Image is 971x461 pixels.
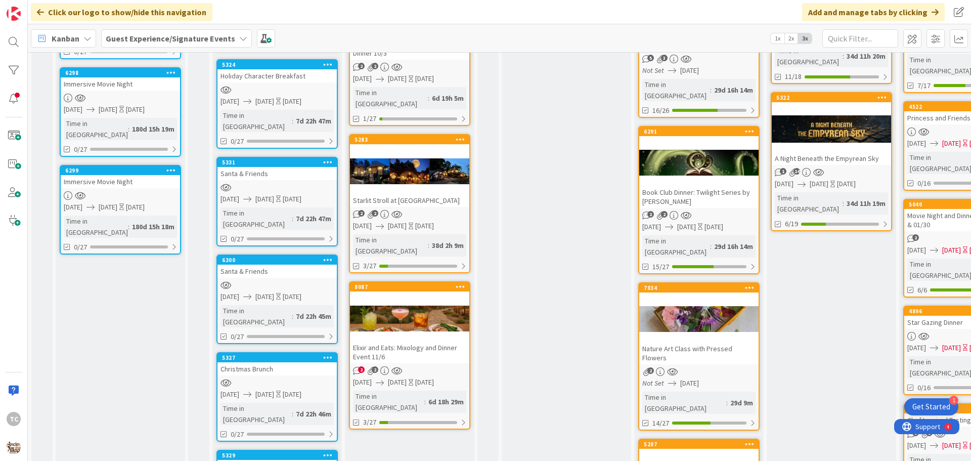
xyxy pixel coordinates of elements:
span: : [128,123,129,135]
span: : [843,51,844,62]
div: [DATE] [415,221,434,231]
div: 5283Starlit Stroll at [GEOGRAPHIC_DATA] [350,135,469,207]
span: [DATE] [388,377,407,388]
span: [DATE] [255,194,274,204]
div: 5327Christmas Brunch [217,353,337,375]
div: Holiday Character Breakfast [217,69,337,82]
span: 2 [647,211,654,218]
div: Time in [GEOGRAPHIC_DATA] [220,207,292,230]
span: [DATE] [255,389,274,400]
div: Time in [GEOGRAPHIC_DATA] [353,234,428,257]
span: [DATE] [388,73,407,84]
div: A Night Beneath the Empyrean Sky [772,152,891,165]
div: 38d 2h 9m [429,240,466,251]
input: Quick Filter... [822,29,898,48]
div: Elixir and Eats: Mixology and Dinner Event 11/6 [350,341,469,363]
div: 29d 16h 14m [712,85,756,96]
div: 5283 [355,136,469,143]
span: [DATE] [64,202,82,213]
span: 1x [771,33,784,44]
div: 5327 [222,354,337,361]
div: 5331Santa & Friends [217,158,337,180]
a: 5322A Night Beneath the Empyrean Sky[DATE][DATE][DATE]Time in [GEOGRAPHIC_DATA]:34d 11h 19m6/19 [771,92,892,231]
div: 34d 11h 19m [844,198,888,209]
span: [DATE] [775,179,793,189]
div: [DATE] [704,222,723,232]
div: 5331 [222,159,337,166]
div: Christmas Brunch [217,362,337,375]
div: 7d 22h 47m [293,115,334,127]
span: : [843,198,844,209]
span: [DATE] [680,65,699,76]
span: [DATE] [907,343,926,353]
div: 6300Santa & Friends [217,256,337,278]
span: 1 [780,168,786,175]
span: 0/27 [74,144,87,155]
img: avatar [7,440,21,454]
div: Immersive Movie Night [61,175,180,188]
span: 3/27 [363,261,376,271]
span: 6/19 [785,219,798,229]
span: 14 [793,168,800,175]
span: : [726,397,728,408]
div: 5287 [639,440,759,449]
span: : [424,396,426,407]
a: 6300Santa & Friends[DATE][DATE][DATE]Time in [GEOGRAPHIC_DATA]:7d 22h 45m0/27 [216,255,338,344]
div: 7834Nature Art Class with Pressed Flowers [639,283,759,364]
div: Open Get Started checklist, remaining modules: 1 [904,398,958,415]
a: 5283Starlit Stroll at [GEOGRAPHIC_DATA][DATE][DATE][DATE]Time in [GEOGRAPHIC_DATA]:38d 2h 9m3/27 [349,134,470,273]
span: [DATE] [942,440,961,451]
span: Support [21,2,46,14]
a: 7834Nature Art Class with Pressed FlowersNot Set[DATE]Time in [GEOGRAPHIC_DATA]:29d 9m14/27 [638,282,760,431]
div: 6d 19h 5m [429,93,466,104]
span: : [292,213,293,224]
div: 8087 [355,283,469,290]
span: : [428,93,429,104]
div: 5322 [776,94,891,101]
div: 7d 22h 45m [293,311,334,322]
div: 7d 22h 47m [293,213,334,224]
span: [DATE] [680,378,699,389]
span: [DATE] [907,245,926,256]
div: 6291Book Club Dinner: Twilight Series by [PERSON_NAME] [639,127,759,208]
span: : [428,240,429,251]
span: [DATE] [99,104,117,115]
i: Not Set [642,379,664,388]
div: Time in [GEOGRAPHIC_DATA] [775,192,843,215]
span: 2 [358,366,365,373]
div: 7d 22h 46m [293,408,334,420]
span: 2x [784,33,798,44]
div: 6300 [222,257,337,264]
span: Kanban [52,32,79,45]
span: 3x [798,33,812,44]
span: [DATE] [64,104,82,115]
a: 5324Holiday Character Breakfast[DATE][DATE][DATE]Time in [GEOGRAPHIC_DATA]:7d 22h 47m0/27 [216,59,338,149]
a: 6291Book Club Dinner: Twilight Series by [PERSON_NAME][DATE][DATE][DATE]Time in [GEOGRAPHIC_DATA]... [638,126,760,274]
div: 6291 [644,128,759,135]
span: 15/27 [652,262,669,272]
div: Nature Art Class with Pressed Flowers [639,342,759,364]
div: 5329 [217,451,337,460]
div: Time in [GEOGRAPHIC_DATA] [64,216,128,238]
span: [DATE] [220,194,239,204]
div: Time in [GEOGRAPHIC_DATA] [353,87,428,109]
span: [DATE] [907,440,926,451]
span: [DATE] [388,221,407,231]
div: 5329 [222,452,337,459]
div: 29d 9m [728,397,756,408]
div: Time in [GEOGRAPHIC_DATA] [642,79,710,101]
div: Time in [GEOGRAPHIC_DATA] [642,235,710,258]
span: 1/27 [363,113,376,124]
a: 6298Immersive Movie Night[DATE][DATE][DATE]Time in [GEOGRAPHIC_DATA]:180d 15h 19m0/27 [60,67,181,157]
div: Time in [GEOGRAPHIC_DATA] [220,403,292,425]
div: [DATE] [415,377,434,388]
span: [DATE] [677,222,696,232]
span: 0/27 [231,234,244,244]
div: Book Club Dinner: Twilight Series by [PERSON_NAME] [639,186,759,208]
div: 5331 [217,158,337,167]
span: 2 [661,211,668,218]
span: 2 [647,367,654,374]
div: Time in [GEOGRAPHIC_DATA] [353,391,424,413]
span: 2 [358,63,365,69]
div: Starlit Stroll at [GEOGRAPHIC_DATA] [350,194,469,207]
